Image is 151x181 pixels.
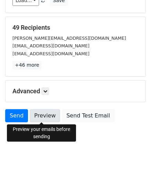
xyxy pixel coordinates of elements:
[12,36,126,41] small: [PERSON_NAME][EMAIL_ADDRESS][DOMAIN_NAME]
[12,24,139,31] h5: 49 Recipients
[12,87,139,95] h5: Advanced
[30,109,60,122] a: Preview
[7,124,76,142] div: Preview your emails before sending
[62,109,114,122] a: Send Test Email
[5,109,28,122] a: Send
[12,61,41,69] a: +46 more
[12,51,89,56] small: [EMAIL_ADDRESS][DOMAIN_NAME]
[12,43,89,48] small: [EMAIL_ADDRESS][DOMAIN_NAME]
[116,148,151,181] iframe: Chat Widget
